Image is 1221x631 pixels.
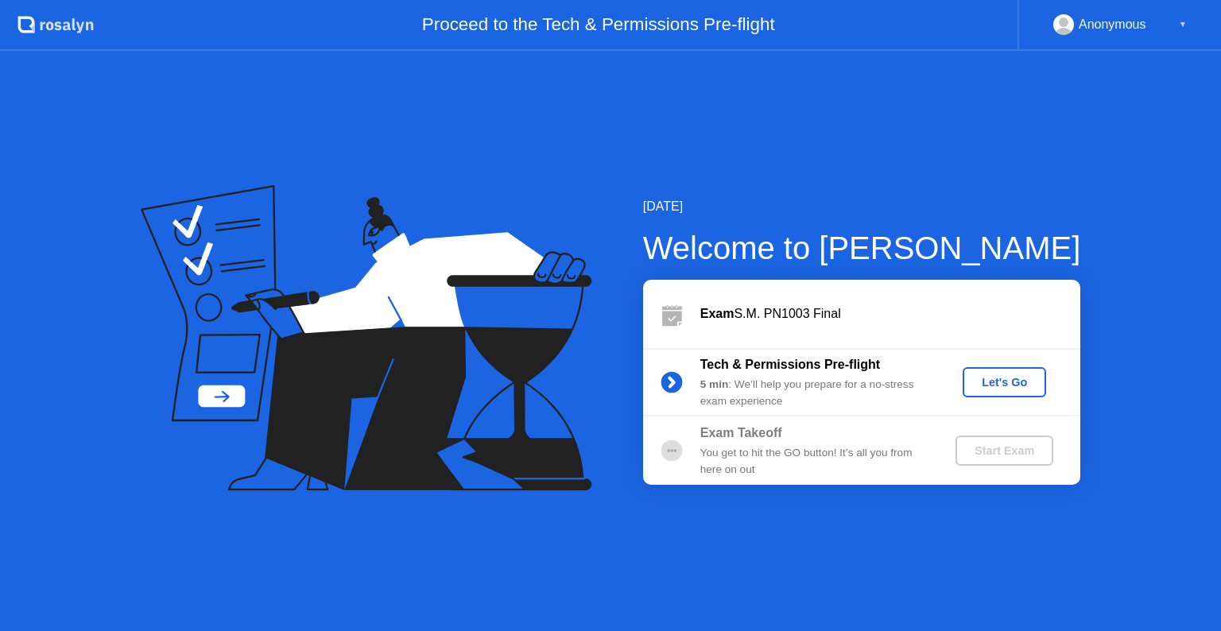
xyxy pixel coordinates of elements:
div: [DATE] [643,197,1081,216]
b: 5 min [700,378,729,390]
b: Exam [700,307,735,320]
b: Tech & Permissions Pre-flight [700,358,880,371]
div: Let's Go [969,376,1040,389]
div: S.M. PN1003 Final [700,304,1080,323]
div: You get to hit the GO button! It’s all you from here on out [700,445,929,478]
div: ▼ [1179,14,1187,35]
button: Start Exam [955,436,1053,466]
div: Anonymous [1079,14,1146,35]
button: Let's Go [963,367,1046,397]
div: Start Exam [962,444,1047,457]
div: Welcome to [PERSON_NAME] [643,224,1081,272]
div: : We’ll help you prepare for a no-stress exam experience [700,377,929,409]
b: Exam Takeoff [700,426,782,439]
